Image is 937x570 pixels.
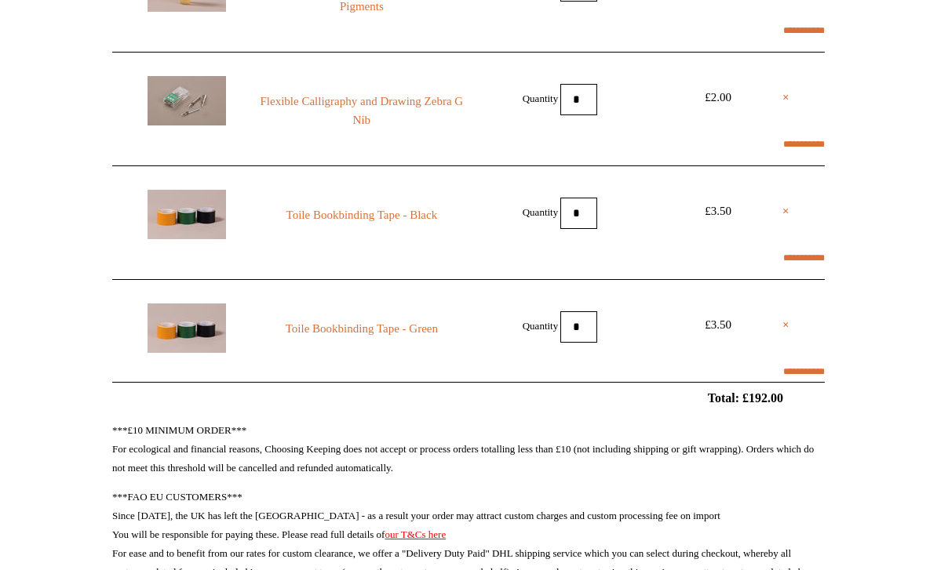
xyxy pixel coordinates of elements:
div: £2.00 [683,89,753,107]
img: Flexible Calligraphy and Drawing Zebra G Nib [148,77,226,126]
label: Quantity [523,93,559,104]
div: £3.50 [683,202,753,221]
p: ***£10 MINIMUM ORDER*** For ecological and financial reasons, Choosing Keeping does not accept or... [112,422,825,478]
a: Toile Bookbinding Tape - Black [255,206,468,225]
label: Quantity [523,206,559,218]
a: × [782,202,789,221]
a: Flexible Calligraphy and Drawing Zebra G Nib [255,93,468,130]
a: Toile Bookbinding Tape - Green [255,320,468,339]
a: our T&Cs here [385,529,446,541]
a: × [782,89,789,107]
label: Quantity [523,320,559,332]
h2: Total: £192.00 [76,391,861,406]
div: £3.50 [683,316,753,335]
a: × [782,316,789,335]
img: Toile Bookbinding Tape - Black [148,191,226,240]
img: Toile Bookbinding Tape - Green [148,304,226,354]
